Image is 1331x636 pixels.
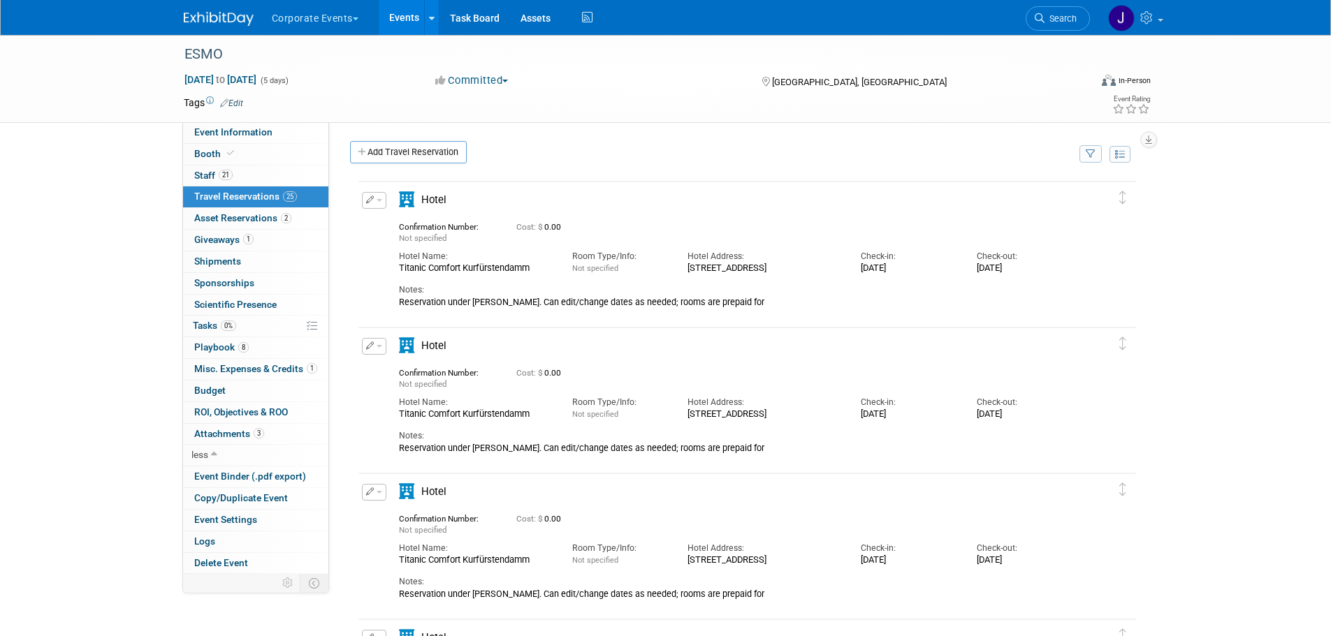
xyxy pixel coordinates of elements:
[1119,482,1126,496] i: Click and drag to move item
[1119,191,1126,204] i: Click and drag to move item
[194,471,306,482] span: Event Binder (.pdf export)
[194,299,277,310] span: Scientific Presence
[184,12,254,26] img: ExhibitDay
[238,342,249,353] span: 8
[183,208,328,229] a: Asset Reservations2
[399,430,1072,442] div: Notes:
[180,42,1069,67] div: ESMO
[861,554,955,565] div: [DATE]
[183,144,328,165] a: Booth
[977,262,1071,274] div: [DATE]
[183,337,328,358] a: Playbook8
[259,76,289,85] span: (5 days)
[516,222,567,232] span: 0.00
[254,428,264,438] span: 3
[183,380,328,401] a: Budget
[572,397,667,408] div: Room Type/Info:
[194,212,291,223] span: Asset Reservations
[183,165,328,186] a: Staff21
[243,234,254,244] span: 1
[1086,150,1096,159] i: Filter by Traveler
[399,443,1072,454] div: Reservation under [PERSON_NAME]. Can edit/change dates as needed; rooms are prepaid for
[977,408,1071,420] div: [DATE]
[184,73,257,86] span: [DATE] [DATE]
[399,262,551,274] div: Titanic Comfort Kurfürstendamm
[516,514,567,524] span: 0.00
[688,542,840,554] div: Hotel Address:
[194,535,215,547] span: Logs
[977,397,1071,408] div: Check-out:
[219,170,233,180] span: 21
[861,397,955,408] div: Check-in:
[1102,75,1116,86] img: Format-Inperson.png
[399,484,414,499] i: Hotel
[516,222,544,232] span: Cost: $
[184,96,243,110] td: Tags
[221,320,236,331] span: 0%
[194,406,288,417] span: ROI, Objectives & ROO
[572,542,667,554] div: Room Type/Info:
[399,554,551,565] div: Titanic Comfort Kurfürstendamm
[861,251,955,262] div: Check-in:
[516,368,544,378] span: Cost: $
[421,339,446,352] span: Hotel
[276,574,300,592] td: Personalize Event Tab Strip
[1108,5,1135,31] img: Jenna Lefkowits
[300,574,328,592] td: Toggle Event Tabs
[399,338,414,353] i: Hotel
[572,264,618,273] span: Not specified
[183,531,328,552] a: Logs
[572,410,618,419] span: Not specified
[1045,13,1077,24] span: Search
[977,542,1071,554] div: Check-out:
[194,126,272,138] span: Event Information
[283,191,297,202] span: 25
[194,385,226,396] span: Budget
[399,510,495,524] div: Confirmation Number:
[194,341,249,353] span: Playbook
[399,397,551,408] div: Hotel Name:
[183,402,328,423] a: ROI, Objectives & ROO
[183,251,328,272] a: Shipments
[307,363,317,374] span: 1
[350,141,467,163] a: Add Travel Reservation
[183,510,328,531] a: Event Settings
[1112,96,1150,103] div: Event Rating
[772,77,947,87] span: [GEOGRAPHIC_DATA], [GEOGRAPHIC_DATA]
[1118,75,1151,86] div: In-Person
[1008,73,1151,94] div: Event Format
[977,251,1071,262] div: Check-out:
[183,424,328,445] a: Attachments3
[214,74,227,85] span: to
[977,554,1071,565] div: [DATE]
[861,542,955,554] div: Check-in:
[194,277,254,288] span: Sponsorships
[688,251,840,262] div: Hotel Address:
[399,192,414,207] i: Hotel
[183,273,328,294] a: Sponsorships
[399,379,447,389] span: Not specified
[194,363,317,374] span: Misc. Expenses & Credits
[572,251,667,262] div: Room Type/Info:
[688,397,840,408] div: Hotel Address:
[399,525,447,535] span: Not specified
[399,284,1072,296] div: Notes:
[194,256,241,267] span: Shipments
[194,148,237,159] span: Booth
[194,428,264,439] span: Attachments
[399,589,1072,600] div: Reservation under [PERSON_NAME]. Can edit/change dates as needed; rooms are prepaid for
[183,230,328,251] a: Giveaways1
[399,251,551,262] div: Hotel Name:
[688,408,840,420] div: [STREET_ADDRESS]
[399,408,551,420] div: Titanic Comfort Kurfürstendamm
[193,320,236,331] span: Tasks
[399,364,495,378] div: Confirmation Number:
[220,98,243,108] a: Edit
[194,191,297,202] span: Travel Reservations
[194,557,248,568] span: Delete Event
[183,186,328,207] a: Travel Reservations25
[430,73,514,88] button: Committed
[688,554,840,565] div: [STREET_ADDRESS]
[399,233,447,243] span: Not specified
[421,485,446,498] span: Hotel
